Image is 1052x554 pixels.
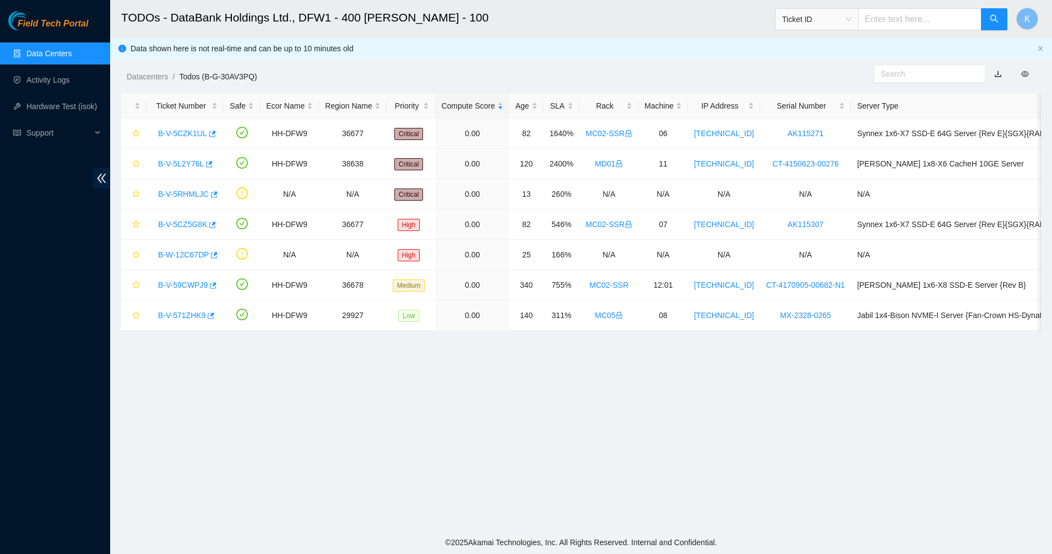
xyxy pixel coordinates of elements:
[615,160,623,168] span: lock
[780,311,831,320] a: MX-2328-0265
[158,250,209,259] a: B-W-12C67DP
[638,209,688,240] td: 07
[544,179,580,209] td: 260%
[394,128,424,140] span: Critical
[509,209,544,240] td: 82
[694,129,754,138] a: [TECHNICAL_ID]
[544,300,580,331] td: 311%
[688,179,760,209] td: N/A
[260,300,319,331] td: HH-DFW9
[1024,12,1031,26] span: K
[26,122,91,144] span: Support
[509,300,544,331] td: 140
[694,220,754,229] a: [TECHNICAL_ID]
[509,179,544,209] td: 13
[319,209,387,240] td: 36677
[544,119,580,149] td: 1640%
[435,240,509,270] td: 0.00
[579,240,638,270] td: N/A
[132,190,140,199] span: star
[132,281,140,290] span: star
[260,149,319,179] td: HH-DFW9
[638,240,688,270] td: N/A
[127,276,140,294] button: star
[994,69,1002,78] a: download
[544,240,580,270] td: 166%
[1021,70,1029,78] span: eye
[398,249,420,261] span: High
[615,311,623,319] span: lock
[260,209,319,240] td: HH-DFW9
[158,281,208,289] a: B-V-59CWPJ9
[981,8,1007,30] button: search
[509,119,544,149] td: 82
[132,220,140,229] span: star
[158,129,207,138] a: B-V-5CZK1UL
[132,130,140,138] span: star
[260,270,319,300] td: HH-DFW9
[435,149,509,179] td: 0.00
[986,65,1010,83] button: download
[766,281,845,289] a: CT-4170905-00682-N1
[509,149,544,179] td: 120
[127,72,168,81] a: Datacenters
[93,168,110,189] span: double-left
[579,179,638,209] td: N/A
[585,220,632,229] a: MC02-SSRlock
[260,119,319,149] td: HH-DFW9
[132,160,140,169] span: star
[638,300,688,331] td: 08
[8,20,88,34] a: Akamai TechnologiesField Tech Portal
[236,309,248,320] span: check-circle
[260,179,319,209] td: N/A
[544,209,580,240] td: 546%
[694,159,754,168] a: [TECHNICAL_ID]
[172,72,175,81] span: /
[127,306,140,324] button: star
[236,157,248,169] span: check-circle
[788,220,823,229] a: AK115307
[595,159,623,168] a: MD01lock
[319,119,387,149] td: 36677
[319,300,387,331] td: 29927
[26,102,97,111] a: Hardware Test (isok)
[127,246,140,263] button: star
[132,311,140,320] span: star
[625,130,632,137] span: lock
[127,125,140,142] button: star
[638,149,688,179] td: 11
[435,179,509,209] td: 0.00
[236,248,248,260] span: exclamation-circle
[544,149,580,179] td: 2400%
[158,190,209,198] a: B-V-5RHMLJC
[990,14,999,25] span: search
[544,270,580,300] td: 755%
[158,311,205,320] a: B-V-571ZHK9
[760,179,851,209] td: N/A
[394,158,424,170] span: Critical
[881,68,970,80] input: Search
[319,240,387,270] td: N/A
[858,8,981,30] input: Enter text here...
[694,281,754,289] a: [TECHNICAL_ID]
[393,279,425,292] span: Medium
[1016,8,1038,30] button: K
[772,159,839,168] a: CT-4150623-00276
[638,179,688,209] td: N/A
[158,220,207,229] a: B-V-5CZ5G8K
[26,49,72,58] a: Data Centers
[236,218,248,229] span: check-circle
[625,220,632,228] span: lock
[694,311,754,320] a: [TECHNICAL_ID]
[435,270,509,300] td: 0.00
[1037,45,1044,52] button: close
[260,240,319,270] td: N/A
[589,281,628,289] a: MC02-SSR
[236,127,248,138] span: check-circle
[18,19,88,29] span: Field Tech Portal
[132,251,140,260] span: star
[688,240,760,270] td: N/A
[236,278,248,290] span: check-circle
[638,119,688,149] td: 06
[638,270,688,300] td: 12:01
